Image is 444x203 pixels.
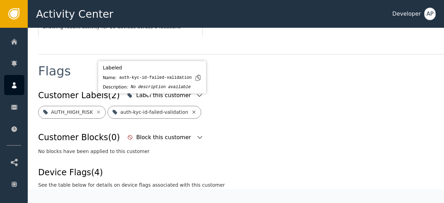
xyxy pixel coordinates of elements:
div: Description: [103,84,128,90]
button: Label this customer [125,88,205,103]
div: Flags [38,65,71,77]
span: Activity Center [36,6,113,22]
div: Customer Blocks (0) [38,131,120,144]
div: Label this customer [136,91,193,100]
div: AUTH_HIGH_RISK [51,109,93,116]
div: auth-kyc-id-failed-validation [119,75,192,81]
button: Block this customer [126,130,205,145]
button: AP [424,8,436,20]
div: No description available [131,84,191,90]
div: Name: [103,75,116,81]
div: Customer Labels (2) [38,89,120,102]
div: See the table below for details on device flags associated with this customer [38,181,225,189]
div: Labeled [103,64,201,71]
div: Block this customer [136,133,193,142]
div: Device Flags (4) [38,166,225,179]
div: Developer [392,10,421,18]
div: auth-kyc-id-failed-validation [120,109,188,116]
